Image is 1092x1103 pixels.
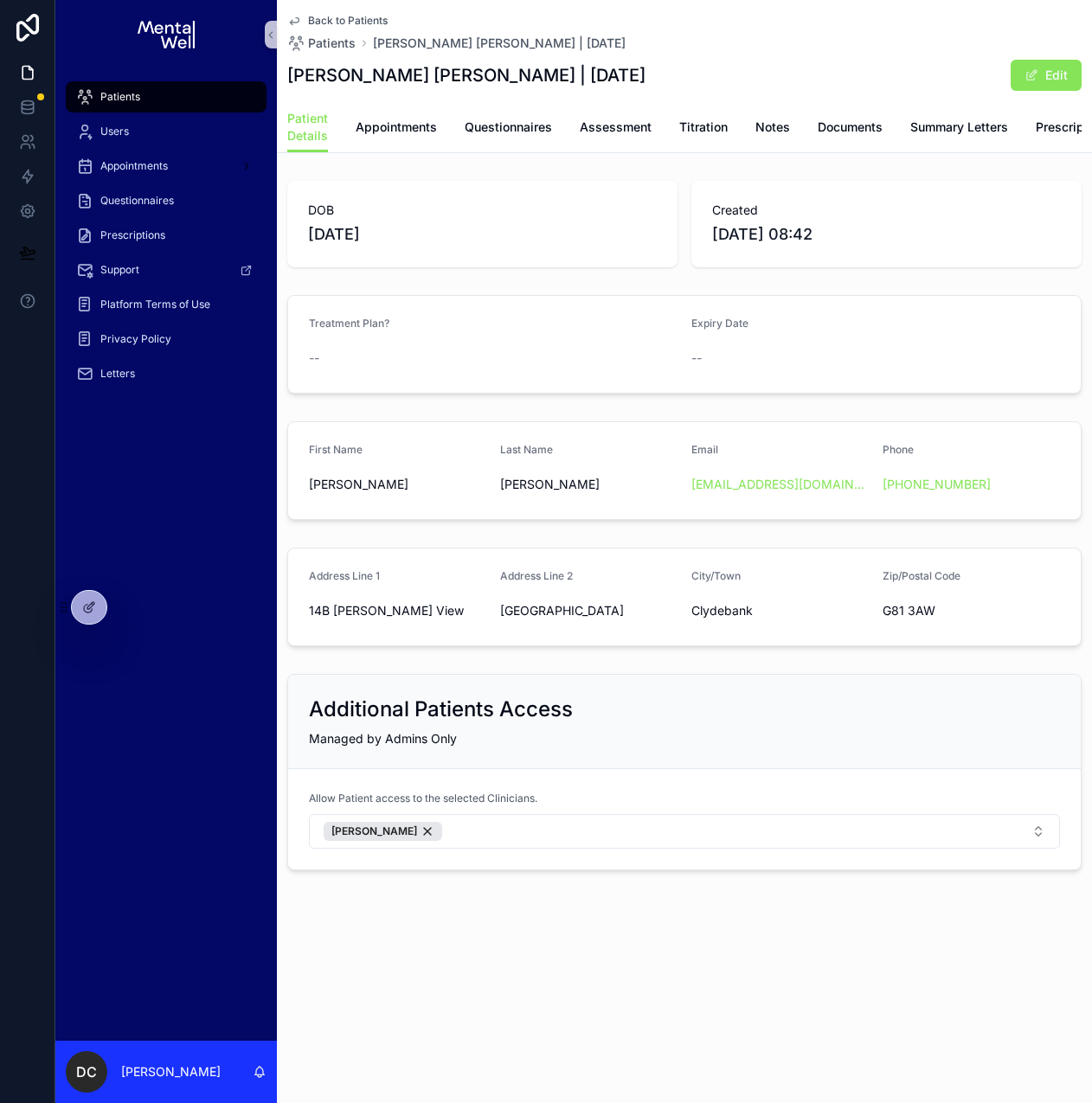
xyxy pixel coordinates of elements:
span: Assessment [580,119,652,136]
span: Support [100,263,139,277]
h2: Additional Patients Access [309,696,573,723]
span: Letters [100,367,135,381]
span: Address Line 2 [500,569,573,582]
span: Back to Patients [308,14,388,28]
a: Users [66,116,267,147]
span: 14B [PERSON_NAME] View [309,602,486,619]
a: Back to Patients [287,14,388,28]
span: Questionnaires [465,119,552,136]
span: [PERSON_NAME] [309,476,486,493]
span: Expiry Date [691,317,748,330]
span: Patients [308,35,356,52]
a: Assessment [580,112,652,146]
span: Questionnaires [100,194,174,208]
span: Appointments [100,159,168,173]
span: Address Line 1 [309,569,380,582]
span: -- [691,349,702,367]
button: Select Button [309,814,1060,849]
span: Users [100,125,129,138]
span: Notes [755,119,790,136]
span: Managed by Admins Only [309,731,457,746]
a: Titration [679,112,728,146]
span: G81 3AW [883,602,1060,619]
span: Last Name [500,443,553,456]
span: Created [712,202,1061,219]
span: [DATE] [308,222,657,247]
span: Appointments [356,119,437,136]
a: Appointments [356,112,437,146]
span: Patients [100,90,140,104]
a: Summary Letters [910,112,1008,146]
p: [PERSON_NAME] [121,1063,221,1081]
span: DOB [308,202,657,219]
a: Support [66,254,267,285]
a: Letters [66,358,267,389]
a: Documents [818,112,883,146]
button: Edit [1011,60,1082,91]
span: Titration [679,119,728,136]
span: Patient Details [287,110,328,144]
span: Treatment Plan? [309,317,389,330]
span: Privacy Policy [100,332,171,346]
a: [PHONE_NUMBER] [883,476,991,493]
a: Platform Terms of Use [66,289,267,320]
span: [DATE] 08:42 [712,222,1061,247]
span: [PERSON_NAME] [331,824,417,838]
span: Zip/Postal Code [883,569,960,582]
span: Summary Letters [910,119,1008,136]
a: Patients [66,81,267,112]
a: Patients [287,35,356,52]
span: Phone [883,443,914,456]
a: Questionnaires [465,112,552,146]
img: App logo [138,21,194,48]
a: Prescriptions [66,220,267,251]
span: Allow Patient access to the selected Clinicians. [309,792,537,805]
span: Platform Terms of Use [100,298,210,311]
a: Questionnaires [66,185,267,216]
a: Appointments [66,151,267,182]
span: Prescriptions [100,228,165,242]
a: [PERSON_NAME] [PERSON_NAME] | [DATE] [373,35,626,52]
span: Documents [818,119,883,136]
a: Patient Details [287,103,328,153]
span: City/Town [691,569,741,582]
span: DC [76,1061,97,1082]
a: [EMAIL_ADDRESS][DOMAIN_NAME] [691,476,869,493]
button: Unselect 191 [324,822,442,841]
span: -- [309,349,319,367]
a: Privacy Policy [66,324,267,355]
span: First Name [309,443,363,456]
span: [PERSON_NAME] [500,476,678,493]
span: Clydebank [691,602,869,619]
span: Email [691,443,718,456]
div: scrollable content [55,69,277,412]
span: [GEOGRAPHIC_DATA] [500,602,678,619]
a: Notes [755,112,790,146]
h1: [PERSON_NAME] [PERSON_NAME] | [DATE] [287,63,646,87]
